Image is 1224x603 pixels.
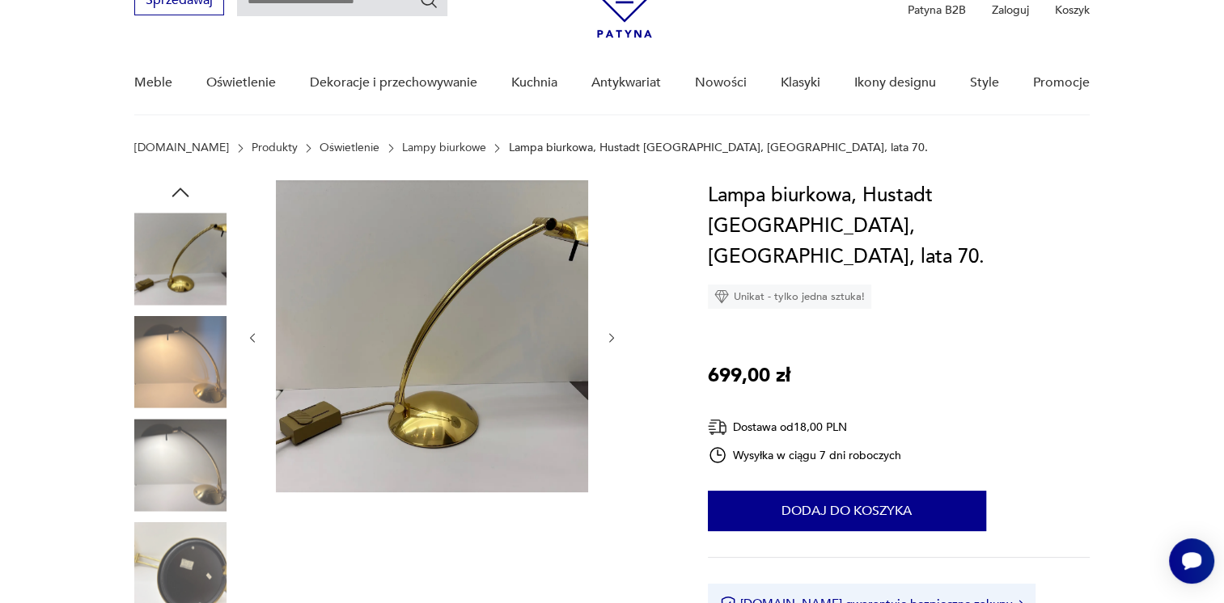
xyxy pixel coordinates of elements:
[708,445,902,465] div: Wysyłka w ciągu 7 dni roboczych
[708,180,1090,272] h1: Lampa biurkowa, Hustadt [GEOGRAPHIC_DATA], [GEOGRAPHIC_DATA], lata 70.
[276,180,588,492] img: Zdjęcie produktu Lampa biurkowa, Hustadt Leuchten, Niemcy, lata 70.
[134,52,172,114] a: Meble
[695,52,747,114] a: Nowości
[708,361,790,391] p: 699,00 zł
[508,141,927,154] p: Lampa biurkowa, Hustadt [GEOGRAPHIC_DATA], [GEOGRAPHIC_DATA], lata 70.
[320,141,379,154] a: Oświetlenie
[781,52,820,114] a: Klasyki
[252,141,298,154] a: Produkty
[134,316,227,408] img: Zdjęcie produktu Lampa biurkowa, Hustadt Leuchten, Niemcy, lata 70.
[1055,2,1090,18] p: Koszyk
[708,491,986,531] button: Dodaj do koszyka
[970,52,999,114] a: Style
[134,419,227,511] img: Zdjęcie produktu Lampa biurkowa, Hustadt Leuchten, Niemcy, lata 70.
[1169,538,1214,584] iframe: Smartsupp widget button
[511,52,557,114] a: Kuchnia
[992,2,1029,18] p: Zaloguj
[854,52,936,114] a: Ikony designu
[708,417,902,437] div: Dostawa od 18,00 PLN
[310,52,477,114] a: Dekoracje i przechowywanie
[714,289,729,304] img: Ikona diamentu
[591,52,661,114] a: Antykwariat
[908,2,966,18] p: Patyna B2B
[1033,52,1090,114] a: Promocje
[134,213,227,305] img: Zdjęcie produktu Lampa biurkowa, Hustadt Leuchten, Niemcy, lata 70.
[402,141,486,154] a: Lampy biurkowe
[206,52,276,114] a: Oświetlenie
[134,141,229,154] a: [DOMAIN_NAME]
[708,285,871,309] div: Unikat - tylko jedna sztuka!
[708,417,727,437] img: Ikona dostawy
